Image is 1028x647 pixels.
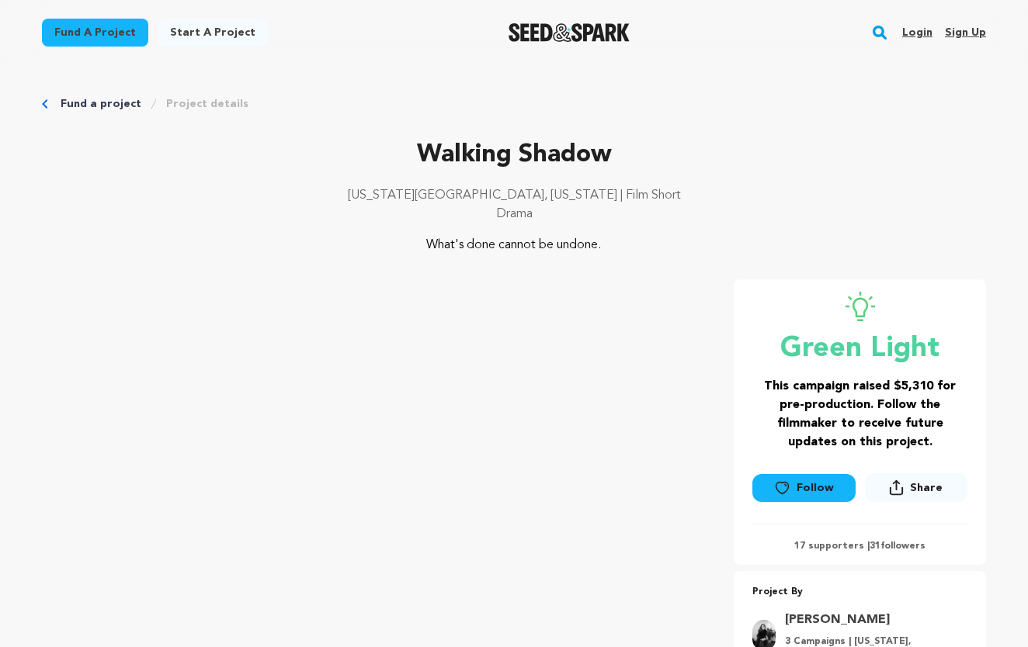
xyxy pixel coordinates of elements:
[42,96,986,112] div: Breadcrumb
[752,583,967,601] p: Project By
[752,334,967,365] p: Green Light
[42,205,986,223] p: Drama
[509,23,630,42] a: Seed&Spark Homepage
[752,540,967,552] p: 17 supporters | followers
[509,23,630,42] img: Seed&Spark Logo Dark Mode
[42,137,986,174] p: Walking Shadow
[61,96,141,112] a: Fund a project
[785,611,958,629] a: Goto Tess Rechtweg profile
[865,473,967,508] span: Share
[752,474,855,502] a: Follow
[158,19,268,47] a: Start a project
[137,236,892,254] p: What's done cannot be undone.
[42,19,148,47] a: Fund a project
[902,20,932,45] a: Login
[166,96,248,112] a: Project details
[945,20,986,45] a: Sign up
[42,186,986,205] p: [US_STATE][GEOGRAPHIC_DATA], [US_STATE] | Film Short
[865,473,967,502] button: Share
[910,480,943,496] span: Share
[752,377,967,452] h3: This campaign raised $5,310 for pre-production. Follow the filmmaker to receive future updates on...
[870,541,880,551] span: 31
